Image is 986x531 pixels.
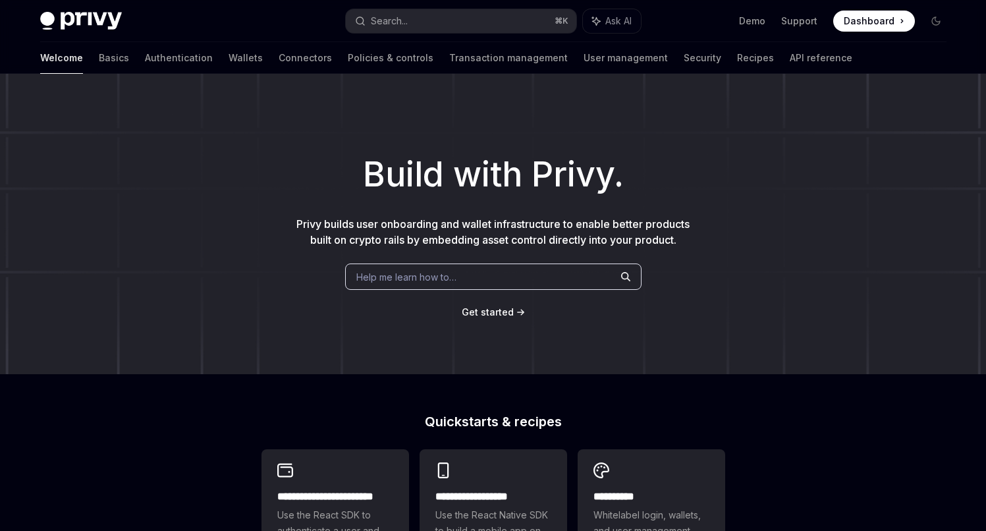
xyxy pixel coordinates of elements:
h2: Quickstarts & recipes [261,415,725,428]
h1: Build with Privy. [21,149,965,200]
a: Transaction management [449,42,568,74]
a: Policies & controls [348,42,433,74]
a: User management [584,42,668,74]
a: Recipes [737,42,774,74]
img: dark logo [40,12,122,30]
a: Support [781,14,817,28]
a: Welcome [40,42,83,74]
a: Get started [462,306,514,319]
span: Privy builds user onboarding and wallet infrastructure to enable better products built on crypto ... [296,217,690,246]
span: Get started [462,306,514,318]
div: Search... [371,13,408,29]
a: Security [684,42,721,74]
a: Demo [739,14,765,28]
a: Basics [99,42,129,74]
span: Ask AI [605,14,632,28]
span: Help me learn how to… [356,270,456,284]
button: Ask AI [583,9,641,33]
button: Toggle dark mode [925,11,946,32]
a: Authentication [145,42,213,74]
a: Connectors [279,42,332,74]
span: Dashboard [844,14,894,28]
button: Search...⌘K [346,9,576,33]
a: Wallets [229,42,263,74]
span: ⌘ K [555,16,568,26]
a: Dashboard [833,11,915,32]
a: API reference [790,42,852,74]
